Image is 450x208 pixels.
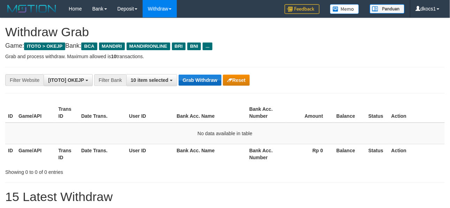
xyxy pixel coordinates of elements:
span: ... [203,43,212,50]
th: ID [5,144,16,164]
th: Trans ID [55,144,78,164]
th: Bank Acc. Name [174,144,246,164]
span: [ITOTO] OKEJP [48,77,84,83]
img: Feedback.jpg [285,4,320,14]
img: MOTION_logo.png [5,3,58,14]
div: Filter Website [5,74,44,86]
button: [ITOTO] OKEJP [44,74,93,86]
div: Filter Bank [94,74,126,86]
th: Balance [333,103,366,123]
span: MANDIRI [99,43,125,50]
th: Action [389,144,445,164]
th: Status [366,144,389,164]
h1: Withdraw Grab [5,25,445,39]
button: 10 item selected [126,74,177,86]
span: BCA [81,43,97,50]
strong: 10 [111,54,117,59]
button: Grab Withdraw [179,75,222,86]
button: Reset [223,75,250,86]
th: Bank Acc. Number [247,103,286,123]
span: BNI [187,43,201,50]
img: Button%20Memo.svg [330,4,359,14]
span: 10 item selected [131,77,168,83]
h4: Game: Bank: [5,43,445,49]
th: Game/API [16,144,55,164]
th: Date Trans. [78,103,126,123]
th: User ID [126,103,174,123]
th: Game/API [16,103,55,123]
span: BRI [172,43,186,50]
td: No data available in table [5,123,445,144]
th: Date Trans. [78,144,126,164]
th: Rp 0 [286,144,334,164]
th: Balance [333,144,366,164]
span: MANDIRIONLINE [127,43,170,50]
h1: 15 Latest Withdraw [5,190,445,204]
span: ITOTO > OKEJP [24,43,65,50]
th: Trans ID [55,103,78,123]
th: Status [366,103,389,123]
p: Grab and process withdraw. Maximum allowed is transactions. [5,53,445,60]
th: User ID [126,144,174,164]
img: panduan.png [370,4,405,14]
th: Amount [286,103,334,123]
th: Bank Acc. Number [247,144,286,164]
th: Bank Acc. Name [174,103,246,123]
th: Action [389,103,445,123]
th: ID [5,103,16,123]
div: Showing 0 to 0 of 0 entries [5,166,182,176]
